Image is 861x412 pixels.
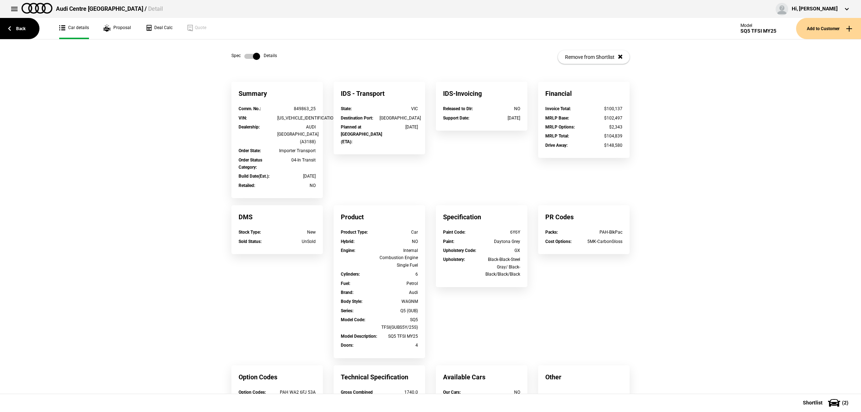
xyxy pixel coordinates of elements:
strong: Body Style : [341,299,362,304]
strong: Brand : [341,290,353,295]
div: UnSold [277,238,316,245]
strong: Gross Combined Mass (GVCM) : [341,390,373,402]
div: Audi Centre [GEOGRAPHIC_DATA] / [56,5,163,13]
div: DMS [231,205,323,229]
strong: Upholstery Code : [443,248,476,253]
div: PR Codes [538,205,630,229]
strong: Model Description : [341,334,377,339]
strong: MRLP Options : [545,125,575,130]
div: SQ5 TFSI MY25 [740,28,776,34]
div: PAH-BlkPac [584,229,623,236]
div: $104,839 [584,132,623,140]
strong: Released to Dlr : [443,106,473,111]
strong: Cylinders : [341,272,360,277]
div: NO [380,238,418,245]
div: Available Cars [436,365,527,389]
div: 5MK-CarbonGloss [584,238,623,245]
strong: Order Status Category : [239,158,262,170]
strong: Cost Options : [545,239,571,244]
button: Add to Customer [796,18,861,39]
strong: Build Date(Est.) : [239,174,269,179]
strong: Product Type : [341,230,368,235]
div: 4 [380,342,418,349]
strong: Order State : [239,148,261,153]
strong: State : [341,106,352,111]
strong: Our Cars : [443,390,461,395]
span: Shortlist [803,400,823,405]
div: Car [380,229,418,236]
div: IDS-Invoicing [436,82,527,105]
div: Other [538,365,630,389]
strong: Option Codes : [239,390,266,395]
div: Product [334,205,425,229]
div: Internal Combustion Engine Single Fuel [380,247,418,269]
div: Option Codes [231,365,323,389]
strong: Planned at [GEOGRAPHIC_DATA] (ETA) : [341,125,382,144]
div: [DATE] [482,114,521,122]
div: NO [482,105,521,112]
div: Hi, [PERSON_NAME] [792,5,838,13]
div: 6 [380,271,418,278]
div: [DATE] [380,123,418,131]
div: VIC [380,105,418,112]
div: [DATE] [277,173,316,180]
strong: Series : [341,308,353,313]
div: WAGNM [380,298,418,305]
div: $100,137 [584,105,623,112]
strong: Engine : [341,248,355,253]
strong: Upholstery : [443,257,465,262]
div: SQ5 TFSI(GUBS5Y/25S) [380,316,418,331]
div: Technical Specification [334,365,425,389]
div: NO [277,182,316,189]
div: IDS - Transport [334,82,425,105]
div: Specification [436,205,527,229]
strong: Fuel : [341,281,350,286]
div: Financial [538,82,630,105]
button: Remove from Shortlist [558,50,630,64]
strong: Packs : [545,230,558,235]
div: Importer Transport [277,147,316,154]
img: audi.png [22,3,52,14]
strong: Paint : [443,239,454,244]
div: 04-In Transit [277,156,316,164]
div: $102,497 [584,114,623,122]
strong: Retailed : [239,183,255,188]
div: Audi [380,289,418,296]
button: Shortlist(2) [792,394,861,412]
strong: Support Date : [443,116,469,121]
strong: Doors : [341,343,353,348]
span: ( 2 ) [842,400,848,405]
a: Car details [59,18,89,39]
div: 849863_25 [277,105,316,112]
div: [GEOGRAPHIC_DATA] [380,114,418,122]
strong: Drive Away : [545,143,568,148]
div: SQ5 TFSI MY25 [380,333,418,340]
div: $2,343 [584,123,623,131]
strong: Comm. No. : [239,106,261,111]
a: Deal Calc [145,18,173,39]
div: $148,580 [584,142,623,149]
strong: Paint Code : [443,230,465,235]
a: Proposal [103,18,131,39]
div: 6Y6Y [482,229,521,236]
div: Petrol [380,280,418,287]
div: Black-Black-Steel Gray/ Black-Black/Black/Black [482,256,521,278]
strong: Sold Status : [239,239,262,244]
strong: Model Code : [341,317,365,322]
div: NO [482,389,521,396]
strong: VIN : [239,116,247,121]
strong: MRLP Total : [545,134,569,139]
div: GX [482,247,521,254]
div: 1740.0 [380,389,418,396]
strong: Dealership : [239,125,260,130]
strong: MRLP Base : [545,116,569,121]
strong: Invoice Total : [545,106,571,111]
div: AUDI [GEOGRAPHIC_DATA] (A3188) [277,123,316,145]
strong: Destination Port : [341,116,373,121]
div: [US_VEHICLE_IDENTIFICATION_NUMBER] [277,114,316,122]
div: Spec Details [231,53,277,60]
div: New [277,229,316,236]
strong: Hybrid : [341,239,354,244]
div: Q5 (GUB) [380,307,418,314]
strong: Stock Type : [239,230,261,235]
